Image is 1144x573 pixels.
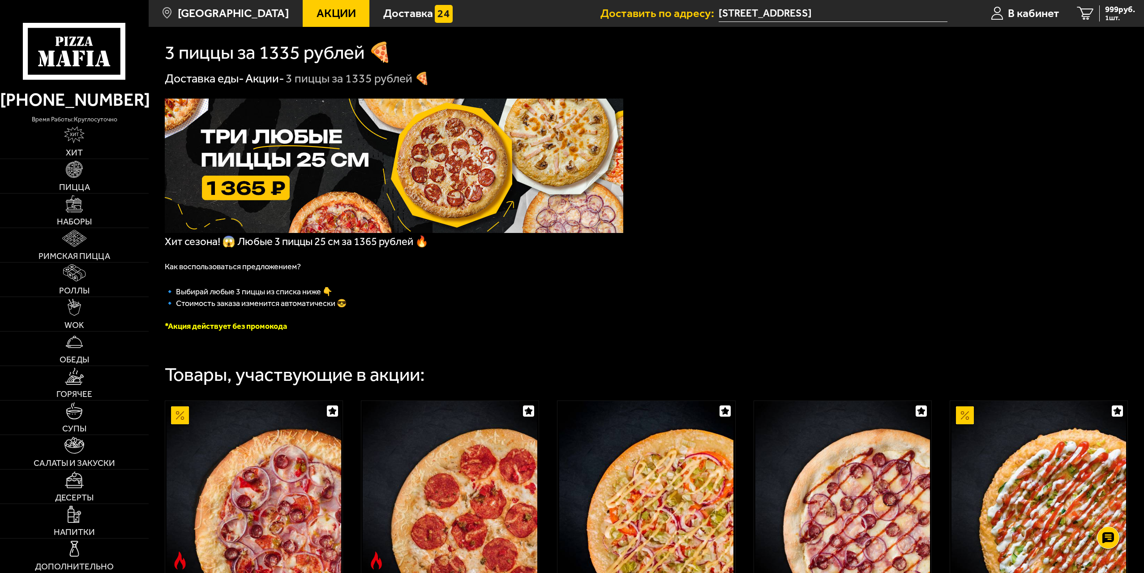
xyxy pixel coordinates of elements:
span: WOK [64,321,84,329]
span: Дополнительно [35,562,114,571]
h1: 3 пиццы за 1335 рублей 🍕 [165,43,392,62]
div: 3 пиццы за 1335 рублей 🍕 [286,71,429,86]
span: Десерты [55,493,94,502]
span: Наборы [57,217,92,226]
span: 1 шт. [1105,14,1135,22]
span: Хит сезона! 😱 Любые 3 пиццы 25 см за 1365 рублей 🔥 [165,235,428,248]
img: Острое блюдо [171,551,189,569]
span: В кабинет [1008,8,1059,19]
input: Ваш адрес доставки [719,5,947,22]
span: Акции [317,8,356,19]
span: Доставка [383,8,433,19]
span: Горячее [56,390,92,398]
img: Акционный [171,406,189,424]
span: Хит [66,148,83,157]
span: Супы [62,424,86,433]
span: Обеды [60,355,89,364]
img: Острое блюдо [368,551,386,569]
span: Как воспользоваться предложением? [165,262,301,271]
span: Пицца [59,183,90,191]
span: Доставить по адресу: [600,8,719,19]
span: Роллы [59,286,90,295]
img: 15daf4d41897b9f0e9f617042186c801.svg [435,5,453,23]
span: 🔹﻿ Выбирай любые 3 пиццы из списка ниже 👇 [165,287,332,297]
span: 🔹 Стоимость заказа изменится автоматически 😎 [165,298,347,308]
span: Римская пицца [39,252,110,260]
a: Доставка еды- [165,71,244,86]
span: [GEOGRAPHIC_DATA] [178,8,289,19]
font: *Акция действует без промокода [165,321,287,331]
a: Акции- [245,71,284,86]
div: Товары, участвующие в акции: [165,365,425,384]
img: Акционный [956,406,974,424]
span: Салаты и закуски [34,459,115,467]
span: Напитки [54,528,95,536]
span: Брюсовская улица, 12 [719,5,947,22]
img: 1024x1024 [165,99,623,233]
span: 999 руб. [1105,5,1135,14]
